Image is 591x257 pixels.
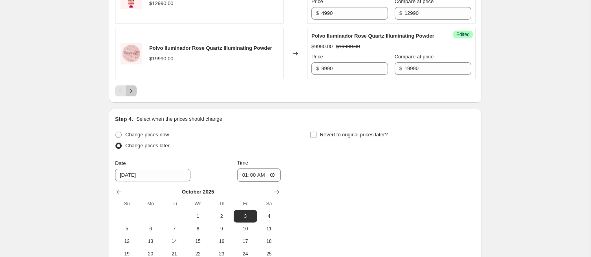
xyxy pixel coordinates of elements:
[234,197,257,210] th: Friday
[118,251,135,257] span: 19
[142,226,159,232] span: 6
[139,223,162,235] button: Monday October 6 2025
[189,238,207,244] span: 15
[260,226,278,232] span: 11
[142,251,159,257] span: 20
[257,210,281,223] button: Saturday October 4 2025
[142,238,159,244] span: 13
[125,132,169,138] span: Change prices now
[271,186,282,197] button: Show next month, November 2025
[163,223,186,235] button: Tuesday October 7 2025
[115,223,139,235] button: Sunday October 5 2025
[115,235,139,248] button: Sunday October 12 2025
[163,235,186,248] button: Tuesday October 14 2025
[257,235,281,248] button: Saturday October 18 2025
[186,197,210,210] th: Wednesday
[395,54,434,60] span: Compare at price
[189,226,207,232] span: 8
[210,197,233,210] th: Thursday
[113,186,124,197] button: Show previous month, September 2025
[234,235,257,248] button: Friday October 17 2025
[234,210,257,223] button: Friday October 3 2025
[115,85,137,96] nav: Pagination
[213,238,230,244] span: 16
[260,201,278,207] span: Sa
[189,213,207,219] span: 1
[186,223,210,235] button: Wednesday October 8 2025
[119,42,143,65] img: SKIN0792_1_80x.jpg
[311,33,434,39] span: Polvo Iluminador Rose Quartz Illuminating Powder
[234,223,257,235] button: Friday October 10 2025
[399,10,402,16] span: $
[189,201,207,207] span: We
[186,210,210,223] button: Wednesday October 1 2025
[320,132,388,138] span: Revert to original prices later?
[186,235,210,248] button: Wednesday October 15 2025
[316,65,319,71] span: $
[166,226,183,232] span: 7
[189,251,207,257] span: 22
[166,201,183,207] span: Tu
[115,115,133,123] h2: Step 4.
[213,213,230,219] span: 2
[142,201,159,207] span: Mo
[260,213,278,219] span: 4
[126,85,137,96] button: Next
[399,65,402,71] span: $
[139,197,162,210] th: Monday
[149,55,173,63] div: $19990.00
[237,226,254,232] span: 10
[118,226,135,232] span: 5
[213,251,230,257] span: 23
[260,251,278,257] span: 25
[237,213,254,219] span: 3
[163,197,186,210] th: Tuesday
[210,210,233,223] button: Thursday October 2 2025
[456,31,470,38] span: Edited
[311,43,333,51] div: $9990.00
[257,197,281,210] th: Saturday
[136,115,222,123] p: Select when the prices should change
[237,160,248,166] span: Time
[210,235,233,248] button: Thursday October 16 2025
[125,143,170,148] span: Change prices later
[118,201,135,207] span: Su
[213,226,230,232] span: 9
[118,238,135,244] span: 12
[166,251,183,257] span: 21
[237,168,281,182] input: 12:00
[166,238,183,244] span: 14
[139,235,162,248] button: Monday October 13 2025
[115,197,139,210] th: Sunday
[210,223,233,235] button: Thursday October 9 2025
[213,201,230,207] span: Th
[149,45,272,51] span: Polvo Iluminador Rose Quartz Illuminating Powder
[311,54,323,60] span: Price
[237,238,254,244] span: 17
[260,238,278,244] span: 18
[257,223,281,235] button: Saturday October 11 2025
[115,169,190,181] input: 9/23/2025
[336,43,360,51] strike: $19990.00
[237,201,254,207] span: Fr
[115,160,126,166] span: Date
[237,251,254,257] span: 24
[316,10,319,16] span: $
